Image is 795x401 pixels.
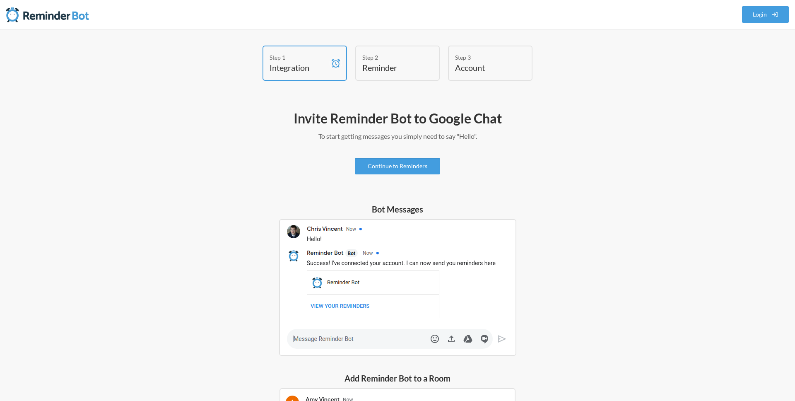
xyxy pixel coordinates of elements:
[455,62,513,73] h4: Account
[355,158,440,174] a: Continue to Reminders
[157,131,638,141] p: To start getting messages you simply need to say "Hello".
[270,62,328,73] h4: Integration
[455,53,513,62] div: Step 3
[279,372,516,384] h5: Add Reminder Bot to a Room
[157,110,638,127] h2: Invite Reminder Bot to Google Chat
[742,6,789,23] a: Login
[6,6,89,23] img: Reminder Bot
[279,203,516,215] h5: Bot Messages
[270,53,328,62] div: Step 1
[362,62,420,73] h4: Reminder
[362,53,420,62] div: Step 2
